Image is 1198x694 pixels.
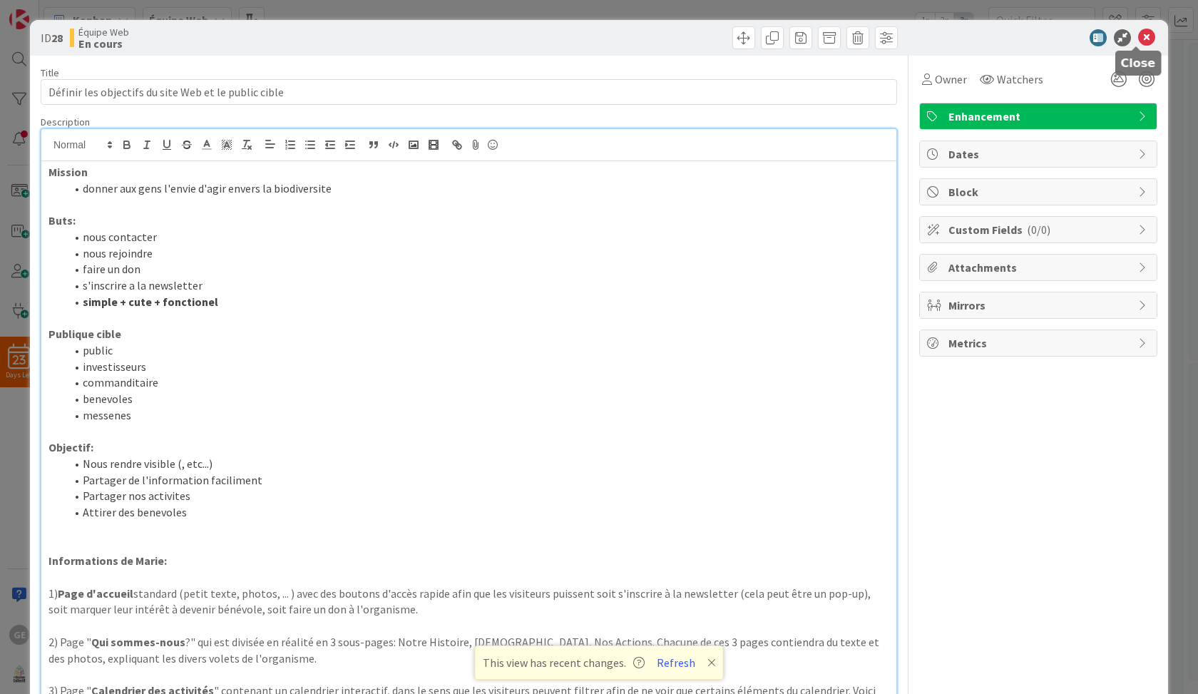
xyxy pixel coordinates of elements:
[78,38,129,49] b: En cours
[91,635,185,649] strong: Qui sommes-nous
[948,108,1131,125] span: Enhancement
[48,586,889,618] p: 1) standard (petit texte, photos, ... ) avec des boutons d'accès rapide afin que les visiteurs pu...
[948,259,1131,276] span: Attachments
[41,29,63,46] span: ID
[48,634,889,666] p: 2) Page " ?" qui est divisée en réalité en 3 sous-pages: Notre Histoire, [DEMOGRAPHIC_DATA], Nos ...
[948,335,1131,352] span: Metrics
[66,245,889,262] li: nous rejoindre
[948,221,1131,238] span: Custom Fields
[48,213,76,228] strong: Buts:
[66,342,889,359] li: public
[66,391,889,407] li: benevoles
[948,146,1131,163] span: Dates
[51,31,63,45] b: 28
[78,26,129,38] span: Équipe Web
[483,654,645,671] span: This view has recent changes.
[41,79,897,105] input: type card name here...
[83,295,218,309] strong: simple + cute + fonctionel
[935,71,967,88] span: Owner
[66,261,889,277] li: faire un don
[48,327,121,341] strong: Publique cible
[948,297,1131,314] span: Mirrors
[1027,223,1050,237] span: ( 0/0 )
[66,488,889,504] li: Partager nos activites
[48,440,93,454] strong: Objectif:
[66,504,889,521] li: Attirer des benevoles
[66,456,889,472] li: Nous rendre visible (, etc...)
[66,407,889,424] li: messenes
[948,183,1131,200] span: Block
[66,229,889,245] li: nous contacter
[66,359,889,375] li: investisseurs
[66,277,889,294] li: s'inscrire a la newsletter
[66,472,889,489] li: Partager de l'information faciliment
[41,66,59,79] label: Title
[58,586,133,601] strong: Page d'accueil
[1121,56,1156,70] h5: Close
[66,374,889,391] li: commanditaire
[41,116,90,128] span: Description
[997,71,1043,88] span: Watchers
[48,165,88,179] strong: Mission
[652,653,700,672] button: Refresh
[66,180,889,197] li: donner aux gens l'envie d'agir envers la biodiversite
[48,553,167,568] strong: Informations de Marie:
